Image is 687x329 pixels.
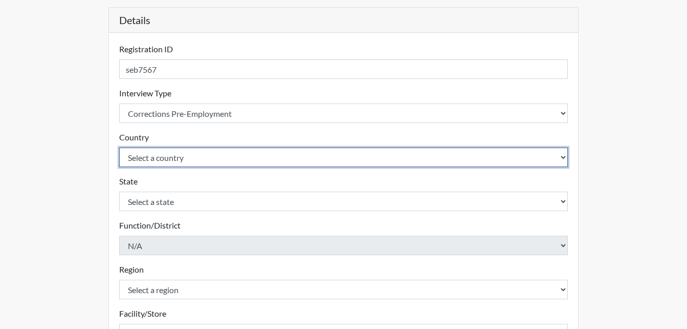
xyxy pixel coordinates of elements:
h5: Details [109,8,579,33]
label: Facility/Store [119,307,166,320]
label: Registration ID [119,43,173,55]
label: Region [119,263,144,276]
input: Insert a Registration ID, which needs to be a unique alphanumeric value for each interviewee [119,59,568,79]
label: Function/District [119,219,181,232]
label: State [119,175,138,188]
label: Interview Type [119,87,171,99]
label: Country [119,131,149,143]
